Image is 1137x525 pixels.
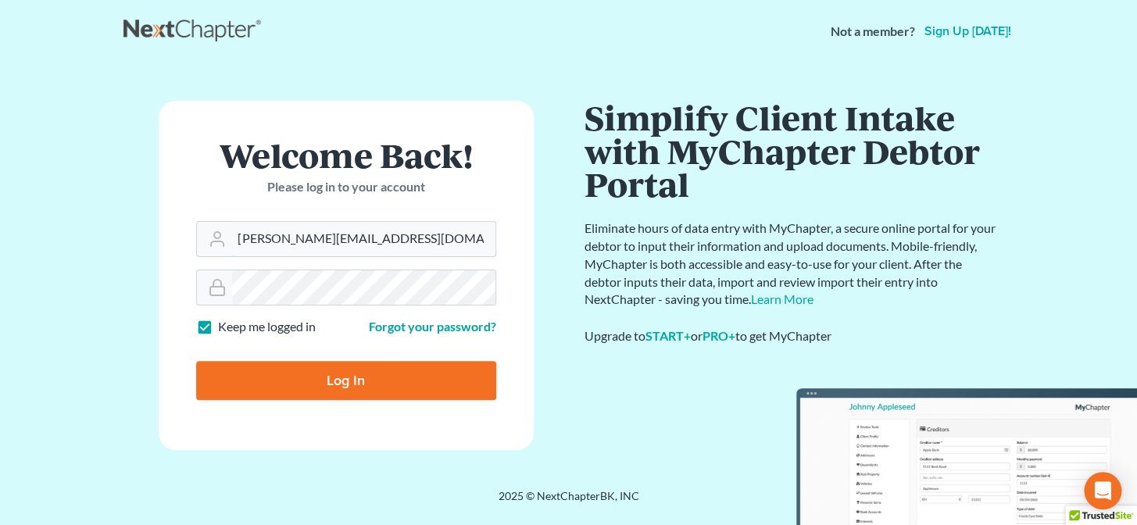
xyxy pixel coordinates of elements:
a: Forgot your password? [369,319,496,334]
p: Please log in to your account [196,178,496,196]
strong: Not a member? [831,23,915,41]
a: START+ [645,328,691,343]
p: Eliminate hours of data entry with MyChapter, a secure online portal for your debtor to input the... [585,220,999,309]
h1: Welcome Back! [196,138,496,172]
div: 2025 © NextChapterBK, INC [123,488,1014,516]
a: Sign up [DATE]! [921,25,1014,37]
label: Keep me logged in [218,318,316,336]
h1: Simplify Client Intake with MyChapter Debtor Portal [585,101,999,201]
input: Email Address [232,222,495,256]
a: Learn More [751,291,813,306]
div: Upgrade to or to get MyChapter [585,327,999,345]
input: Log In [196,361,496,400]
div: Open Intercom Messenger [1084,472,1121,509]
a: PRO+ [703,328,735,343]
